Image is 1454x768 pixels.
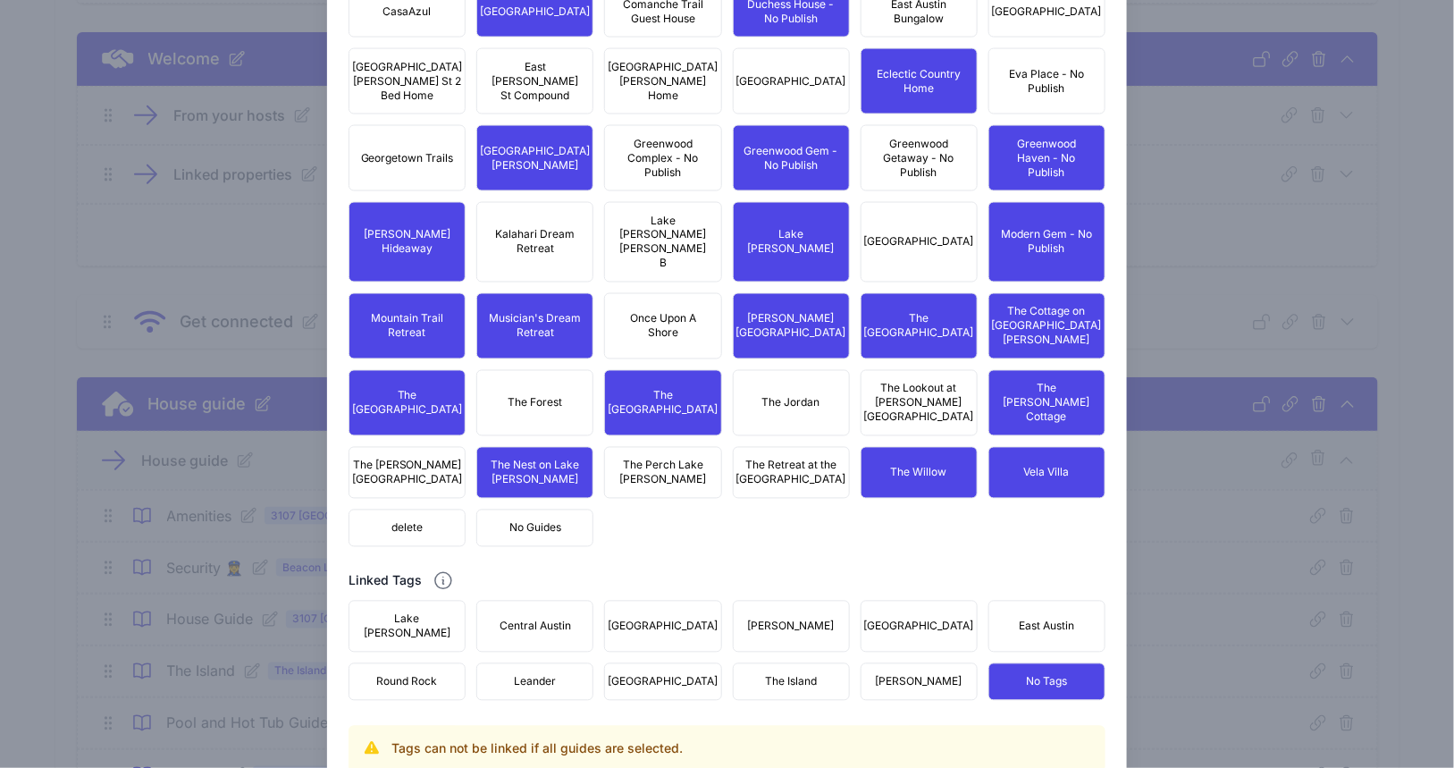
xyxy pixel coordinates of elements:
[349,663,466,701] button: Round Rock
[361,151,454,165] span: Georgetown Trails
[1000,137,1094,180] span: Greenwood Haven - No Publish
[861,447,978,499] button: The Willow
[488,459,582,487] span: The Nest on Lake [PERSON_NAME]
[733,663,850,701] button: The Island
[1000,228,1094,257] span: Modern Gem - No Publish
[608,675,718,689] span: [GEOGRAPHIC_DATA]
[476,601,593,653] button: Central Austin
[480,4,590,19] span: [GEOGRAPHIC_DATA]
[352,60,462,103] span: [GEOGRAPHIC_DATA][PERSON_NAME] St 2 Bed Home
[349,569,454,594] h2: Linked Tags
[352,459,462,487] span: The [PERSON_NAME][GEOGRAPHIC_DATA]
[500,620,571,634] span: Central Austin
[604,370,721,436] button: The [GEOGRAPHIC_DATA]
[992,4,1102,19] span: [GEOGRAPHIC_DATA]
[476,293,593,359] button: Musician's Dream Retreat
[360,612,454,641] span: Lake [PERSON_NAME]
[476,370,593,436] button: The Forest
[861,48,978,114] button: Eclectic Country Home
[736,459,846,487] span: The Retreat at the [GEOGRAPHIC_DATA]
[383,4,432,19] span: CasaAzul
[352,389,462,418] span: The [GEOGRAPHIC_DATA]
[616,459,710,487] span: The Perch Lake [PERSON_NAME]
[736,74,846,89] span: [GEOGRAPHIC_DATA]
[733,125,850,191] button: Greenwood Gem - No Publish
[604,663,721,701] button: [GEOGRAPHIC_DATA]
[988,202,1105,283] button: Modern Gem - No Publish
[861,663,978,701] button: [PERSON_NAME]
[349,510,466,547] button: delete
[377,675,438,689] span: Round Rock
[864,235,974,249] span: [GEOGRAPHIC_DATA]
[762,396,820,410] span: The Jordan
[349,370,466,436] button: The [GEOGRAPHIC_DATA]
[1026,675,1067,689] span: No Tags
[604,601,721,653] button: [GEOGRAPHIC_DATA]
[476,447,593,499] button: The Nest on Lake [PERSON_NAME]
[480,144,590,173] span: [GEOGRAPHIC_DATA][PERSON_NAME]
[988,48,1105,114] button: Eva Place - No Publish
[476,663,593,701] button: Leander
[476,510,593,547] button: No Guides
[604,202,721,283] button: Lake [PERSON_NAME] [PERSON_NAME] B
[488,228,582,257] span: Kalahari Dream Retreat
[616,137,710,180] span: Greenwood Complex - No Publish
[391,740,683,758] h3: Tags can not be linked if all guides are selected.
[988,370,1105,436] button: The [PERSON_NAME] Cottage
[988,663,1105,701] button: No Tags
[876,675,962,689] span: [PERSON_NAME]
[744,228,838,257] span: Lake [PERSON_NAME]
[1000,382,1094,425] span: The [PERSON_NAME] Cottage
[604,48,721,114] button: [GEOGRAPHIC_DATA][PERSON_NAME] Home
[864,382,974,425] span: The Lookout at [PERSON_NAME][GEOGRAPHIC_DATA]
[476,48,593,114] button: East [PERSON_NAME] St Compound
[744,144,838,173] span: Greenwood Gem - No Publish
[864,620,974,634] span: [GEOGRAPHIC_DATA]
[733,48,850,114] button: [GEOGRAPHIC_DATA]
[872,67,966,96] span: Eclectic Country Home
[733,447,850,499] button: The Retreat at the [GEOGRAPHIC_DATA]
[616,214,710,271] span: Lake [PERSON_NAME] [PERSON_NAME] B
[488,312,582,341] span: Musician's Dream Retreat
[514,675,556,689] span: Leander
[604,293,721,359] button: Once Upon A Shore
[349,125,466,191] button: Georgetown Trails
[733,202,850,283] button: Lake [PERSON_NAME]
[1000,67,1094,96] span: Eva Place - No Publish
[349,601,466,653] button: Lake [PERSON_NAME]
[616,312,710,341] span: Once Upon A Shore
[509,521,561,536] span: No Guides
[733,370,850,436] button: The Jordan
[733,293,850,359] button: [PERSON_NAME][GEOGRAPHIC_DATA]
[608,389,718,418] span: The [GEOGRAPHIC_DATA]
[391,521,423,536] span: delete
[992,305,1102,348] span: The Cottage on [GEOGRAPHIC_DATA][PERSON_NAME]
[349,293,466,359] button: Mountain Trail Retreat
[861,293,978,359] button: The [GEOGRAPHIC_DATA]
[349,202,466,283] button: [PERSON_NAME] Hideaway
[733,601,850,653] button: [PERSON_NAME]
[349,447,466,499] button: The [PERSON_NAME][GEOGRAPHIC_DATA]
[988,601,1105,653] button: East Austin
[604,447,721,499] button: The Perch Lake [PERSON_NAME]
[765,675,817,689] span: The Island
[1024,466,1070,480] span: Vela Villa
[861,601,978,653] button: [GEOGRAPHIC_DATA]
[608,620,718,634] span: [GEOGRAPHIC_DATA]
[1019,620,1074,634] span: East Austin
[360,312,454,341] span: Mountain Trail Retreat
[891,466,947,480] span: The Willow
[861,370,978,436] button: The Lookout at [PERSON_NAME][GEOGRAPHIC_DATA]
[988,447,1105,499] button: Vela Villa
[864,312,974,341] span: The [GEOGRAPHIC_DATA]
[604,125,721,191] button: Greenwood Complex - No Publish
[736,312,846,341] span: [PERSON_NAME][GEOGRAPHIC_DATA]
[988,293,1105,359] button: The Cottage on [GEOGRAPHIC_DATA][PERSON_NAME]
[861,202,978,283] button: [GEOGRAPHIC_DATA]
[476,125,593,191] button: [GEOGRAPHIC_DATA][PERSON_NAME]
[349,48,466,114] button: [GEOGRAPHIC_DATA][PERSON_NAME] St 2 Bed Home
[608,60,718,103] span: [GEOGRAPHIC_DATA][PERSON_NAME] Home
[360,228,454,257] span: [PERSON_NAME] Hideaway
[476,202,593,283] button: Kalahari Dream Retreat
[508,396,562,410] span: The Forest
